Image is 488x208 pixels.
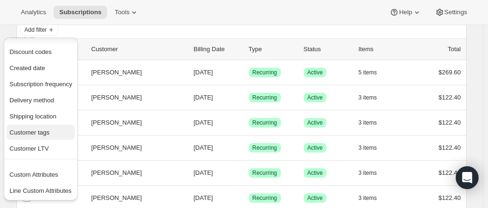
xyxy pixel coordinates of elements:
[456,166,479,189] div: Open Intercom Messenger
[36,166,461,180] div: 33630486627[PERSON_NAME][DATE]SuccessRecurringSuccessActive3 items$122.40
[359,191,388,205] button: 3 items
[91,93,142,102] span: [PERSON_NAME]
[359,141,388,154] button: 3 items
[359,166,388,180] button: 3 items
[384,6,427,19] button: Help
[359,69,377,76] span: 5 items
[359,144,377,152] span: 3 items
[194,144,213,151] span: [DATE]
[253,94,277,101] span: Recurring
[304,45,351,54] p: Status
[25,26,47,34] span: Add filter
[253,119,277,127] span: Recurring
[86,190,181,206] button: [PERSON_NAME]
[21,9,46,16] span: Analytics
[91,168,142,178] span: [PERSON_NAME]
[9,145,49,152] span: Customer LTV
[194,94,213,101] span: [DATE]
[307,144,323,152] span: Active
[9,97,54,104] span: Delivery method
[54,6,107,19] button: Subscriptions
[439,194,461,201] span: $122.40
[307,94,323,101] span: Active
[109,6,145,19] button: Tools
[249,45,296,54] div: Type
[86,165,181,181] button: [PERSON_NAME]
[194,45,241,54] p: Billing Date
[9,171,58,178] span: Custom Attributes
[399,9,412,16] span: Help
[91,118,142,127] span: [PERSON_NAME]
[59,9,101,16] span: Subscriptions
[9,113,56,120] span: Shipping location
[36,116,461,129] div: 33630027875[PERSON_NAME][DATE]SuccessRecurringSuccessActive3 items$122.40
[359,94,377,101] span: 3 items
[253,194,277,202] span: Recurring
[253,144,277,152] span: Recurring
[20,24,58,36] button: Add filter
[91,143,142,153] span: [PERSON_NAME]
[429,6,473,19] button: Settings
[86,90,181,105] button: [PERSON_NAME]
[91,45,186,54] p: Customer
[359,45,406,54] div: Items
[359,116,388,129] button: 3 items
[86,65,181,80] button: [PERSON_NAME]
[307,69,323,76] span: Active
[439,169,461,176] span: $122.40
[194,169,213,176] span: [DATE]
[9,32,35,39] span: Moments
[194,194,213,201] span: [DATE]
[86,140,181,155] button: [PERSON_NAME]
[439,69,461,76] span: $269.60
[115,9,129,16] span: Tools
[9,81,72,88] span: Subscription frequency
[359,66,388,79] button: 5 items
[194,69,213,76] span: [DATE]
[91,193,142,203] span: [PERSON_NAME]
[36,91,461,104] div: 33629601891[PERSON_NAME][DATE]SuccessRecurringSuccessActive3 items$122.40
[359,119,377,127] span: 3 items
[307,194,323,202] span: Active
[9,129,50,136] span: Customer tags
[307,119,323,127] span: Active
[9,48,52,55] span: Discount codes
[444,9,467,16] span: Settings
[86,115,181,130] button: [PERSON_NAME]
[439,119,461,126] span: $122.40
[439,144,461,151] span: $122.40
[9,64,45,72] span: Created date
[307,169,323,177] span: Active
[448,45,461,54] p: Total
[36,66,461,79] div: 33629372515[PERSON_NAME][DATE]SuccessRecurringSuccessActive5 items$269.60
[194,119,213,126] span: [DATE]
[36,141,461,154] div: 33630158947[PERSON_NAME][DATE]SuccessRecurringSuccessActive3 items$122.40
[359,91,388,104] button: 3 items
[359,169,377,177] span: 3 items
[15,6,52,19] button: Analytics
[439,94,461,101] span: $122.40
[36,45,461,54] div: IDCustomerBilling DateTypeStatusItemsTotal
[9,187,72,194] span: Line Custom Attributes
[359,194,377,202] span: 3 items
[253,169,277,177] span: Recurring
[253,69,277,76] span: Recurring
[91,68,142,77] span: [PERSON_NAME]
[36,191,461,205] div: 33630453859[PERSON_NAME][DATE]SuccessRecurringSuccessActive3 items$122.40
